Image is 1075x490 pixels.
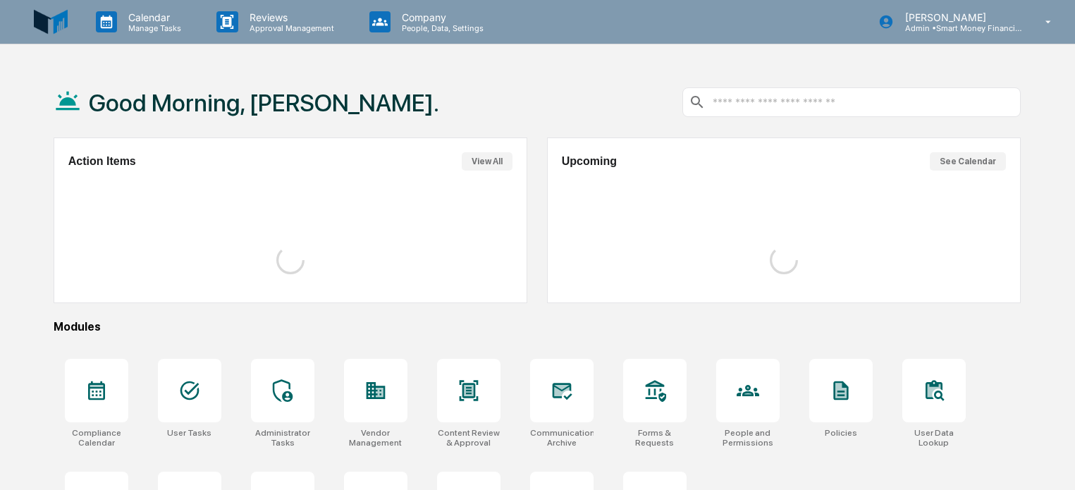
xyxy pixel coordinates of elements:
[68,155,136,168] h2: Action Items
[562,155,617,168] h2: Upcoming
[238,11,341,23] p: Reviews
[391,23,491,33] p: People, Data, Settings
[167,428,211,438] div: User Tasks
[894,11,1025,23] p: [PERSON_NAME]
[54,320,1021,333] div: Modules
[716,428,780,448] div: People and Permissions
[530,428,594,448] div: Communications Archive
[894,23,1025,33] p: Admin • Smart Money Financial Advisors
[238,23,341,33] p: Approval Management
[930,152,1006,171] button: See Calendar
[89,89,439,117] h1: Good Morning, [PERSON_NAME].
[117,23,188,33] p: Manage Tasks
[825,428,857,438] div: Policies
[34,5,68,39] img: logo
[437,428,500,448] div: Content Review & Approval
[462,152,512,171] button: View All
[344,428,407,448] div: Vendor Management
[251,428,314,448] div: Administrator Tasks
[117,11,188,23] p: Calendar
[902,428,966,448] div: User Data Lookup
[623,428,687,448] div: Forms & Requests
[391,11,491,23] p: Company
[65,428,128,448] div: Compliance Calendar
